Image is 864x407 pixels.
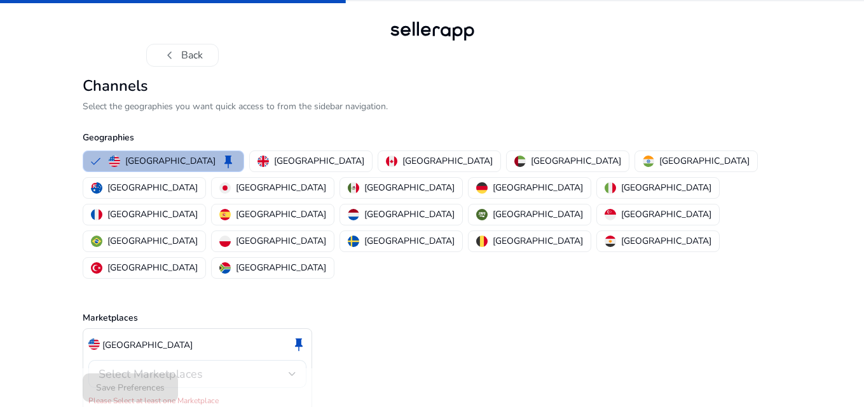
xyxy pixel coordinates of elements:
[91,236,102,247] img: br.svg
[348,182,359,194] img: mx.svg
[83,131,782,144] p: Geographies
[88,338,100,350] img: us.svg
[402,154,493,168] p: [GEOGRAPHIC_DATA]
[219,262,231,274] img: za.svg
[291,337,306,352] span: keep
[219,209,231,220] img: es.svg
[146,44,219,67] button: chevron_leftBack
[236,181,326,194] p: [GEOGRAPHIC_DATA]
[605,236,616,247] img: eg.svg
[274,154,364,168] p: [GEOGRAPHIC_DATA]
[493,181,583,194] p: [GEOGRAPHIC_DATA]
[386,156,397,167] img: ca.svg
[476,236,488,247] img: be.svg
[219,236,231,247] img: pl.svg
[514,156,526,167] img: ae.svg
[257,156,269,167] img: uk.svg
[364,181,455,194] p: [GEOGRAPHIC_DATA]
[109,156,120,167] img: us.svg
[493,234,583,248] p: [GEOGRAPHIC_DATA]
[91,262,102,274] img: tr.svg
[219,182,231,194] img: jp.svg
[107,181,198,194] p: [GEOGRAPHIC_DATA]
[91,182,102,194] img: au.svg
[162,48,177,63] span: chevron_left
[83,311,782,324] p: Marketplaces
[621,181,711,194] p: [GEOGRAPHIC_DATA]
[236,208,326,221] p: [GEOGRAPHIC_DATA]
[531,154,621,168] p: [GEOGRAPHIC_DATA]
[659,154,750,168] p: [GEOGRAPHIC_DATA]
[364,234,455,248] p: [GEOGRAPHIC_DATA]
[476,209,488,220] img: sa.svg
[125,154,216,168] p: [GEOGRAPHIC_DATA]
[83,100,782,113] p: Select the geographies you want quick access to from the sidebar navigation.
[102,338,193,352] p: [GEOGRAPHIC_DATA]
[493,208,583,221] p: [GEOGRAPHIC_DATA]
[605,209,616,220] img: sg.svg
[236,261,326,274] p: [GEOGRAPHIC_DATA]
[605,182,616,194] img: it.svg
[107,234,198,248] p: [GEOGRAPHIC_DATA]
[107,208,198,221] p: [GEOGRAPHIC_DATA]
[476,182,488,194] img: de.svg
[348,236,359,247] img: se.svg
[236,234,326,248] p: [GEOGRAPHIC_DATA]
[91,209,102,220] img: fr.svg
[83,77,782,95] h2: Channels
[364,208,455,221] p: [GEOGRAPHIC_DATA]
[621,234,711,248] p: [GEOGRAPHIC_DATA]
[348,209,359,220] img: nl.svg
[621,208,711,221] p: [GEOGRAPHIC_DATA]
[643,156,654,167] img: in.svg
[107,261,198,274] p: [GEOGRAPHIC_DATA]
[221,154,236,169] span: keep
